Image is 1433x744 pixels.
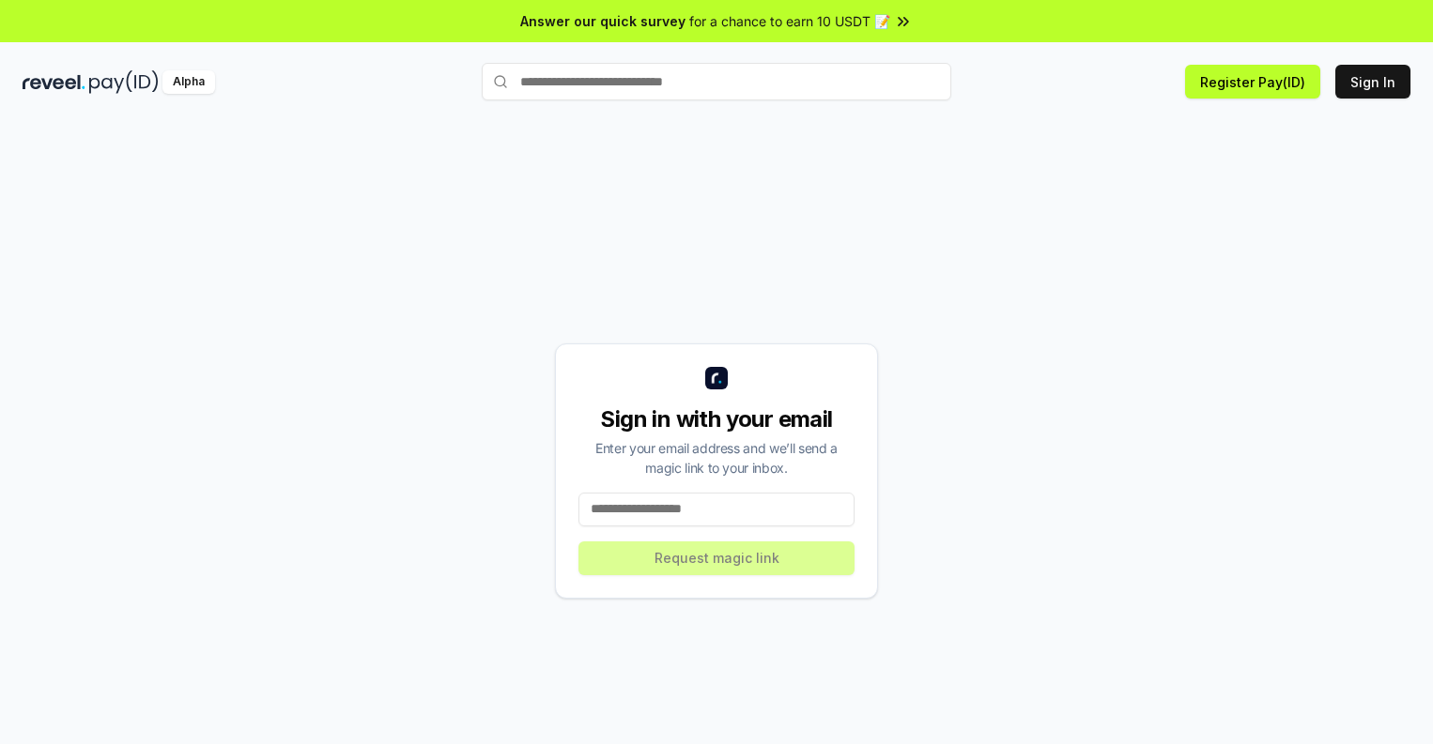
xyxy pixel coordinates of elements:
img: reveel_dark [23,70,85,94]
span: for a chance to earn 10 USDT 📝 [689,11,890,31]
button: Register Pay(ID) [1185,65,1320,99]
img: logo_small [705,367,728,389]
div: Sign in with your email [578,404,855,434]
button: Sign In [1335,65,1410,99]
img: pay_id [89,70,159,94]
div: Enter your email address and we’ll send a magic link to your inbox. [578,438,855,478]
div: Alpha [162,70,215,94]
span: Answer our quick survey [520,11,686,31]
